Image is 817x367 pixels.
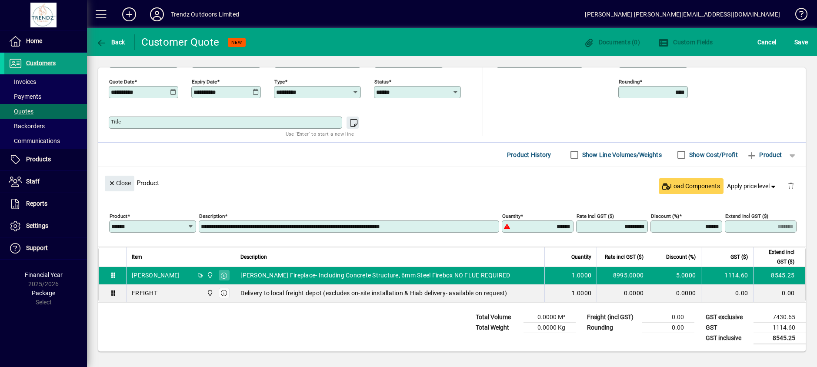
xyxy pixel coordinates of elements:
div: Trendz Outdoors Limited [171,7,239,21]
mat-label: Status [374,78,389,84]
span: New Plymouth [204,270,214,280]
td: 5.0000 [649,267,701,284]
td: Total Weight [471,322,524,333]
div: 8995.0000 [602,271,644,280]
button: Custom Fields [656,34,715,50]
button: Back [94,34,127,50]
a: Support [4,237,87,259]
button: Documents (0) [581,34,642,50]
a: Reports [4,193,87,215]
a: Settings [4,215,87,237]
span: Apply price level [727,182,777,191]
mat-label: Quote date [109,78,134,84]
button: Save [792,34,810,50]
span: Cancel [757,35,777,49]
span: S [794,39,798,46]
td: 0.00 [701,284,753,302]
mat-hint: Use 'Enter' to start a new line [286,129,354,139]
span: Home [26,37,42,44]
td: 0.0000 [649,284,701,302]
span: [PERSON_NAME] Fireplace- Including Concrete Structure, 6mm Steel Firebox NO FLUE REQUIRED [240,271,510,280]
span: Support [26,244,48,251]
span: Extend incl GST ($) [759,247,794,267]
app-page-header-button: Delete [780,182,801,190]
mat-label: Title [111,119,121,125]
span: Staff [26,178,40,185]
span: Item [132,252,142,262]
span: New Plymouth [204,288,214,298]
span: Quantity [571,252,591,262]
span: Settings [26,222,48,229]
span: Quotes [9,108,33,115]
td: 1114.60 [701,267,753,284]
td: GST [701,322,754,333]
mat-label: Description [199,213,225,219]
span: GST ($) [730,252,748,262]
td: GST inclusive [701,333,754,344]
a: Home [4,30,87,52]
td: 8545.25 [753,267,805,284]
span: 1.0000 [572,289,592,297]
a: Products [4,149,87,170]
a: Quotes [4,104,87,119]
button: Product [742,147,786,163]
span: Customers [26,60,56,67]
a: Staff [4,171,87,193]
span: 1.0000 [572,271,592,280]
mat-label: Rate incl GST ($) [577,213,614,219]
span: Close [108,176,131,190]
span: Load Components [662,182,720,191]
span: Reports [26,200,47,207]
span: Custom Fields [658,39,713,46]
button: Add [115,7,143,22]
span: Invoices [9,78,36,85]
div: 0.0000 [602,289,644,297]
td: 0.00 [753,284,805,302]
span: Package [32,290,55,297]
a: Invoices [4,74,87,89]
td: 8545.25 [754,333,806,344]
mat-label: Product [110,213,127,219]
mat-label: Rounding [619,78,640,84]
span: Description [240,252,267,262]
span: Financial Year [25,271,63,278]
td: Rounding [583,322,642,333]
div: Product [98,167,806,199]
app-page-header-button: Close [103,179,137,187]
span: ave [794,35,808,49]
div: [PERSON_NAME] [132,271,180,280]
span: Backorders [9,123,45,130]
label: Show Line Volumes/Weights [580,150,662,159]
button: Load Components [659,178,724,194]
td: 0.00 [642,322,694,333]
span: Documents (0) [584,39,640,46]
td: 1114.60 [754,322,806,333]
span: Discount (%) [666,252,696,262]
mat-label: Expiry date [192,78,217,84]
a: Backorders [4,119,87,133]
mat-label: Discount (%) [651,213,679,219]
mat-label: Extend incl GST ($) [725,213,768,219]
td: Freight (incl GST) [583,312,642,322]
span: Communications [9,137,60,144]
a: Payments [4,89,87,104]
mat-label: Type [274,78,285,84]
button: Cancel [755,34,779,50]
span: Product History [507,148,551,162]
div: [PERSON_NAME] [PERSON_NAME][EMAIL_ADDRESS][DOMAIN_NAME] [585,7,780,21]
span: Product [747,148,782,162]
span: Delivery to local freight depot (excludes on-site installation & Hiab delivery- available on requ... [240,289,507,297]
span: Payments [9,93,41,100]
mat-label: Quantity [502,213,520,219]
span: Products [26,156,51,163]
div: FREIGHT [132,289,157,297]
button: Apply price level [724,178,781,194]
td: 7430.65 [754,312,806,322]
button: Close [105,176,134,191]
span: Rate incl GST ($) [605,252,644,262]
button: Profile [143,7,171,22]
td: Total Volume [471,312,524,322]
a: Knowledge Base [789,2,806,30]
button: Delete [780,176,801,197]
td: 0.0000 M³ [524,312,576,322]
